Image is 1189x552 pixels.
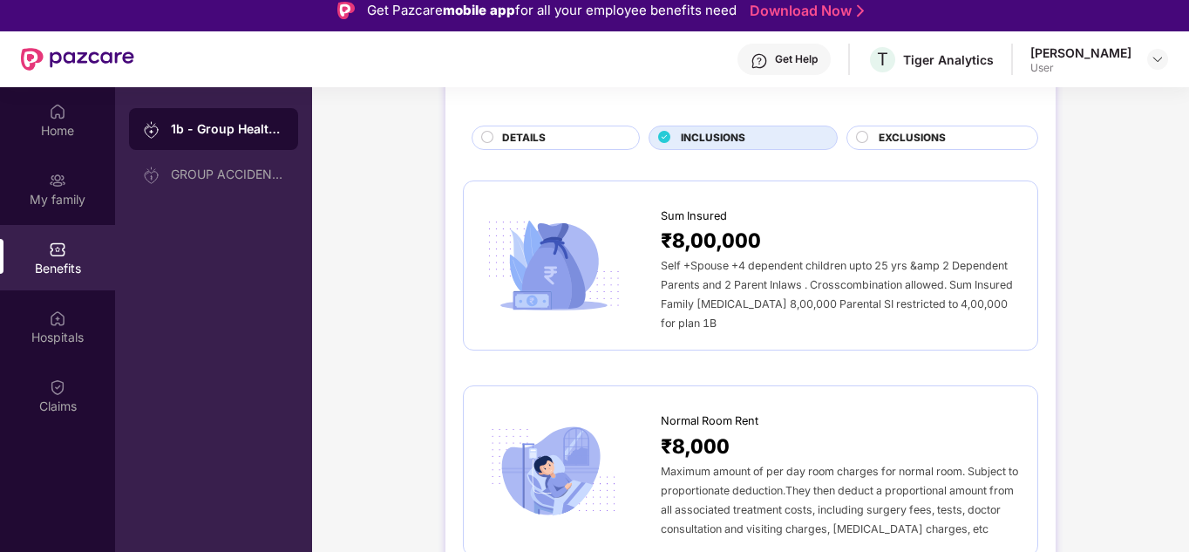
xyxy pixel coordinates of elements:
img: svg+xml;base64,PHN2ZyBpZD0iSG9zcGl0YWxzIiB4bWxucz0iaHR0cDovL3d3dy53My5vcmcvMjAwMC9zdmciIHdpZHRoPS... [49,310,66,327]
div: 1b - Group Health Insurance [171,120,284,138]
div: Get Help [775,52,818,66]
img: svg+xml;base64,PHN2ZyB3aWR0aD0iMjAiIGhlaWdodD0iMjAiIHZpZXdCb3g9IjAgMCAyMCAyMCIgZmlsbD0ibm9uZSIgeG... [49,172,66,189]
span: ₹8,000 [661,431,730,462]
span: INCLUSIONS [681,130,745,147]
img: svg+xml;base64,PHN2ZyBpZD0iSGVscC0zMngzMiIgeG1sbnM9Imh0dHA6Ly93d3cudzMub3JnLzIwMDAvc3ZnIiB3aWR0aD... [751,52,768,70]
span: EXCLUSIONS [879,130,946,147]
img: svg+xml;base64,PHN2ZyB3aWR0aD0iMjAiIGhlaWdodD0iMjAiIHZpZXdCb3g9IjAgMCAyMCAyMCIgZmlsbD0ibm9uZSIgeG... [143,167,160,184]
img: svg+xml;base64,PHN2ZyBpZD0iSG9tZSIgeG1sbnM9Imh0dHA6Ly93d3cudzMub3JnLzIwMDAvc3ZnIiB3aWR0aD0iMjAiIG... [49,103,66,120]
img: icon [481,215,626,316]
img: Logo [337,2,355,19]
img: svg+xml;base64,PHN2ZyBpZD0iRHJvcGRvd24tMzJ4MzIiIHhtbG5zPSJodHRwOi8vd3d3LnczLm9yZy8yMDAwL3N2ZyIgd2... [1151,52,1165,66]
img: New Pazcare Logo [21,48,134,71]
img: svg+xml;base64,PHN2ZyBpZD0iQmVuZWZpdHMiIHhtbG5zPSJodHRwOi8vd3d3LnczLm9yZy8yMDAwL3N2ZyIgd2lkdGg9Ij... [49,241,66,258]
span: DETAILS [502,130,546,147]
span: Self +Spouse +4 dependent children upto 25 yrs &amp 2 Dependent Parents and 2 Parent Inlaws . Cro... [661,259,1013,330]
span: Maximum amount of per day room charges for normal room. Subject to proportionate deduction.They t... [661,465,1018,535]
img: svg+xml;base64,PHN2ZyBpZD0iQ2xhaW0iIHhtbG5zPSJodHRwOi8vd3d3LnczLm9yZy8yMDAwL3N2ZyIgd2lkdGg9IjIwIi... [49,378,66,396]
div: User [1030,61,1131,75]
span: Sum Insured [661,208,727,225]
div: [PERSON_NAME] [1030,44,1131,61]
span: ₹8,00,000 [661,225,761,256]
div: Tiger Analytics [903,51,994,68]
img: icon [481,421,626,521]
img: Stroke [857,2,864,20]
div: GROUP ACCIDENTAL INSURANCE [171,167,284,181]
strong: mobile app [443,2,515,18]
img: svg+xml;base64,PHN2ZyB3aWR0aD0iMjAiIGhlaWdodD0iMjAiIHZpZXdCb3g9IjAgMCAyMCAyMCIgZmlsbD0ibm9uZSIgeG... [143,121,160,139]
span: T [877,49,888,70]
a: Download Now [750,2,859,20]
span: Normal Room Rent [661,412,758,430]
